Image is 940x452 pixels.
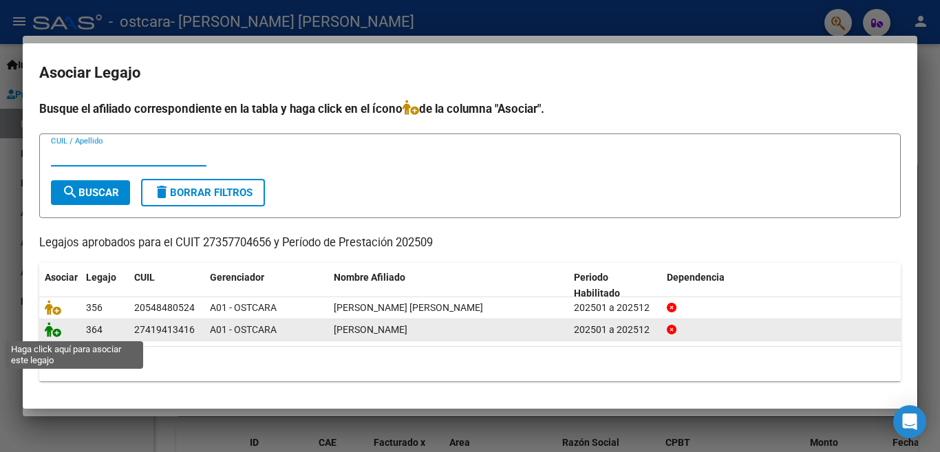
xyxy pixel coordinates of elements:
mat-icon: search [62,184,78,200]
span: CUIL [134,272,155,283]
datatable-header-cell: Asociar [39,263,81,308]
button: Borrar Filtros [141,179,265,206]
datatable-header-cell: Gerenciador [204,263,328,308]
div: 27419413416 [134,322,195,338]
div: Open Intercom Messenger [893,405,926,438]
p: Legajos aprobados para el CUIT 27357704656 y Período de Prestación 202509 [39,235,901,252]
span: 356 [86,302,103,313]
span: Asociar [45,272,78,283]
span: Dependencia [667,272,725,283]
button: Buscar [51,180,130,205]
datatable-header-cell: Periodo Habilitado [568,263,661,308]
span: Nombre Afiliado [334,272,405,283]
h4: Busque el afiliado correspondiente en la tabla y haga click en el ícono de la columna "Asociar". [39,100,901,118]
datatable-header-cell: Dependencia [661,263,901,308]
h2: Asociar Legajo [39,60,901,86]
span: A01 - OSTCARA [210,324,277,335]
span: 364 [86,324,103,335]
div: 202501 a 202512 [574,300,656,316]
span: Buscar [62,186,119,199]
datatable-header-cell: CUIL [129,263,204,308]
datatable-header-cell: Nombre Afiliado [328,263,568,308]
datatable-header-cell: Legajo [81,263,129,308]
span: A01 - OSTCARA [210,302,277,313]
span: ZALAZAR DUARTE JONAS GIOVANNI [334,302,483,313]
span: RAMIREZ JULIANA DIANELA [334,324,407,335]
span: Periodo Habilitado [574,272,620,299]
div: 20548480524 [134,300,195,316]
span: Gerenciador [210,272,264,283]
mat-icon: delete [153,184,170,200]
span: Borrar Filtros [153,186,253,199]
div: 2 registros [39,347,901,381]
div: 202501 a 202512 [574,322,656,338]
span: Legajo [86,272,116,283]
